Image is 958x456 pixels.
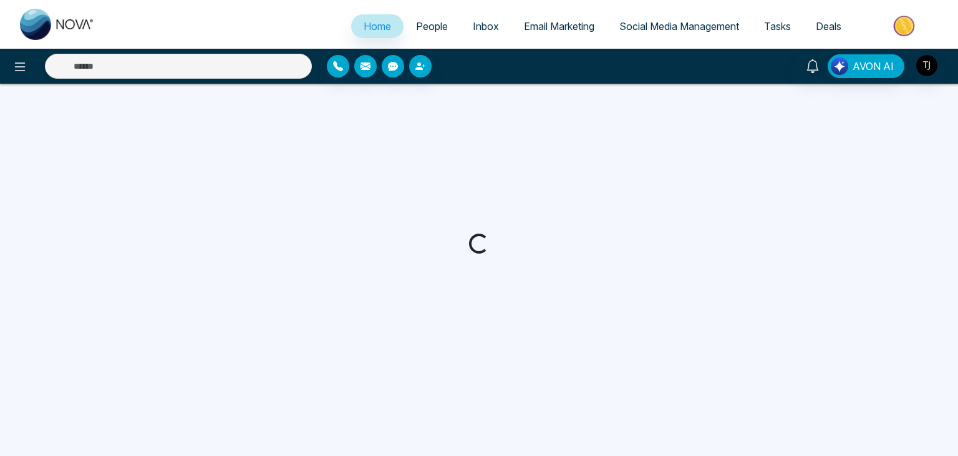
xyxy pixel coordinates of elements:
span: Email Marketing [524,20,594,32]
a: Home [351,14,404,38]
a: Inbox [460,14,511,38]
a: Deals [803,14,854,38]
span: Deals [816,20,841,32]
span: People [416,20,448,32]
span: Inbox [473,20,499,32]
img: Market-place.gif [860,12,951,40]
img: Lead Flow [831,57,848,75]
a: Tasks [752,14,803,38]
img: User Avatar [916,55,937,76]
span: Home [364,20,391,32]
img: Nova CRM Logo [20,9,95,40]
a: Email Marketing [511,14,607,38]
button: AVON AI [828,54,904,78]
span: Tasks [764,20,791,32]
span: Social Media Management [619,20,739,32]
a: People [404,14,460,38]
span: AVON AI [853,59,894,74]
a: Social Media Management [607,14,752,38]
